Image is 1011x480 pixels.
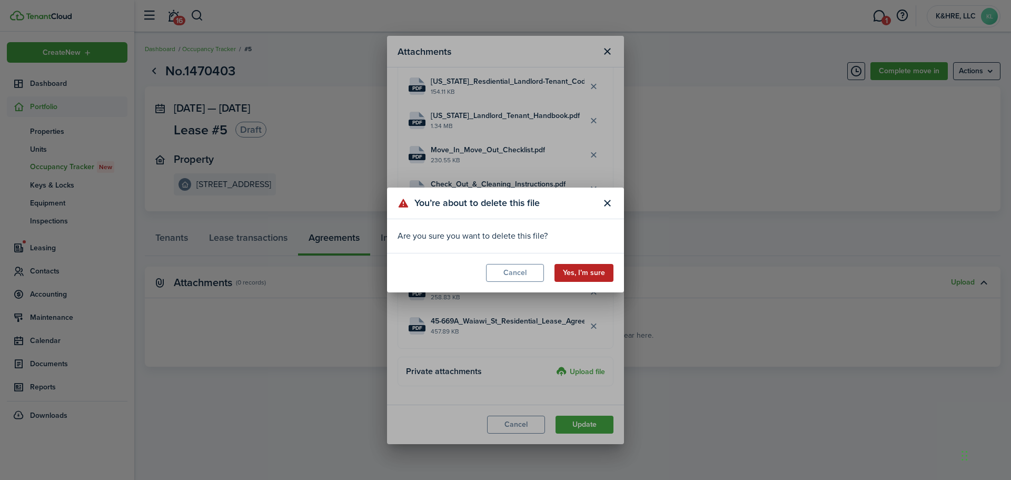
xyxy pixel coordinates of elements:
button: Yes, I’m sure [554,264,613,282]
div: Are you sure you want to delete this file? [398,230,613,242]
button: Cancel [486,264,544,282]
span: You’re about to delete this file [414,196,540,210]
div: Drag [962,440,968,472]
iframe: Chat Widget [958,429,1011,480]
button: Close modal [598,194,616,212]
